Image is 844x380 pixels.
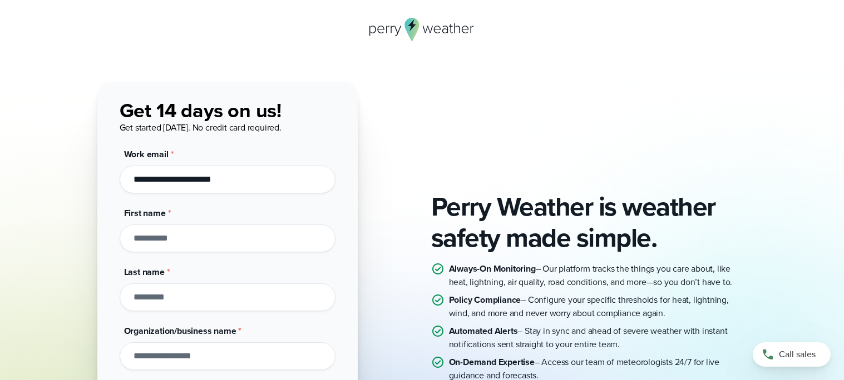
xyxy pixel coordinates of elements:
strong: On-Demand Expertise [449,356,535,368]
p: – Stay in sync and ahead of severe weather with instant notifications sent straight to your entir... [449,324,747,351]
p: – Configure your specific thresholds for heat, lightning, wind, and more and never worry about co... [449,293,747,320]
span: Get 14 days on us! [120,96,282,125]
h2: Perry Weather is weather safety made simple. [431,191,747,253]
span: Call sales [779,348,816,361]
strong: Automated Alerts [449,324,518,337]
span: Organization/business name [124,324,236,337]
span: Work email [124,148,169,161]
p: – Our platform tracks the things you care about, like heat, lightning, air quality, road conditio... [449,262,747,289]
a: Call sales [753,342,831,367]
span: Last name [124,266,165,278]
strong: Policy Compliance [449,293,521,306]
span: Get started [DATE]. No credit card required. [120,121,282,134]
strong: Always-On Monitoring [449,262,536,275]
span: First name [124,207,166,219]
